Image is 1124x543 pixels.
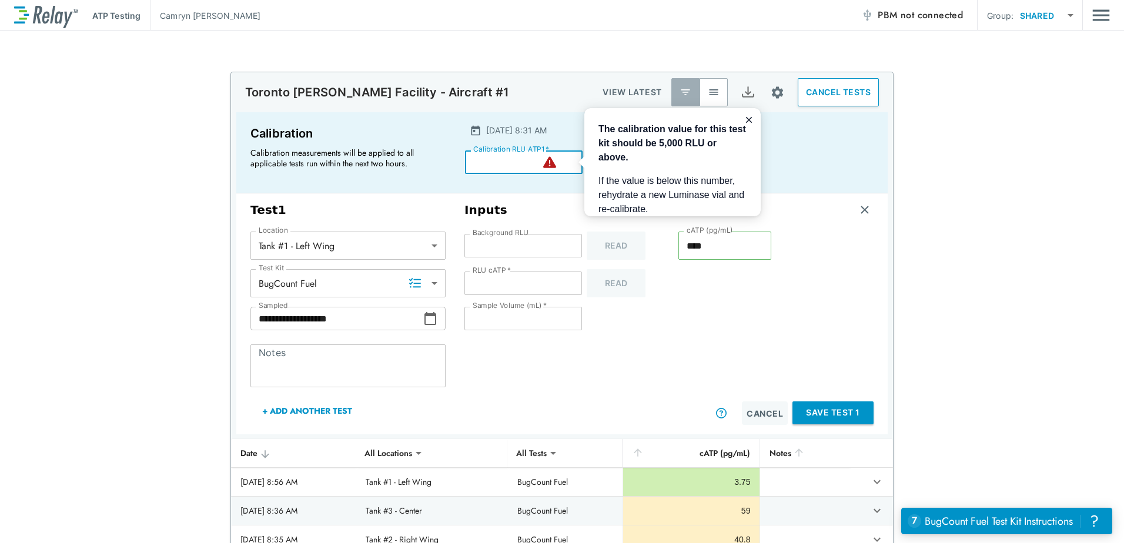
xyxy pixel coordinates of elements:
[473,301,547,310] label: Sample Volume (mL)
[473,266,511,274] label: RLU cATP
[878,7,963,24] span: PBM
[901,508,1112,534] iframe: Resource center
[259,226,288,234] label: Location
[231,439,356,468] th: Date
[356,497,508,525] td: Tank #3 - Center
[250,397,364,425] button: + Add Another Test
[250,203,446,217] h3: Test 1
[250,234,446,257] div: Tank #1 - Left Wing
[680,86,691,98] img: Latest
[473,145,549,153] label: Calibration RLU ATP1
[245,85,510,99] p: Toronto [PERSON_NAME] Facility - Aircraft #1
[508,497,623,525] td: BugCount Fuel
[734,78,762,106] button: Export
[250,124,444,143] p: Calibration
[250,271,446,295] div: BugCount Fuel
[92,9,140,22] p: ATP Testing
[1092,4,1110,26] button: Main menu
[859,204,871,216] img: Remove
[356,468,508,496] td: Tank #1 - Left Wing
[464,203,660,217] h3: Inputs
[508,441,555,465] div: All Tests
[259,264,285,272] label: Test Kit
[473,229,528,237] label: Background RLU
[798,78,879,106] button: CANCEL TESTS
[741,85,755,100] img: Export Icon
[508,468,623,496] td: BugCount Fuel
[708,86,720,98] img: View All
[584,108,761,216] iframe: tooltip
[356,441,420,465] div: All Locations
[770,446,841,460] div: Notes
[250,148,439,169] p: Calibration measurements will be applied to all applicable tests run within the next two hours.
[14,3,78,28] img: LuminUltra Relay
[861,9,873,21] img: Offline Icon
[470,125,481,136] img: Calender Icon
[792,401,874,424] button: Save Test 1
[240,505,347,517] div: [DATE] 8:36 AM
[901,8,963,22] span: not connected
[633,505,750,517] div: 59
[160,9,260,22] p: Camryn [PERSON_NAME]
[770,85,785,100] img: Settings Icon
[250,307,423,330] input: Choose date, selected date is Oct 9, 2025
[857,4,968,27] button: PBM not connected
[633,476,750,488] div: 3.75
[603,85,662,99] p: VIEW LATEST
[240,476,347,488] div: [DATE] 8:56 AM
[987,9,1013,22] p: Group:
[867,501,887,521] button: expand row
[632,446,750,460] div: cATP (pg/mL)
[1092,4,1110,26] img: Drawer Icon
[867,472,887,492] button: expand row
[762,77,793,108] button: Site setup
[687,226,733,234] label: cATP (pg/mL)
[259,301,288,310] label: Sampled
[486,124,547,136] p: [DATE] 8:31 AM
[742,401,788,425] button: Cancel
